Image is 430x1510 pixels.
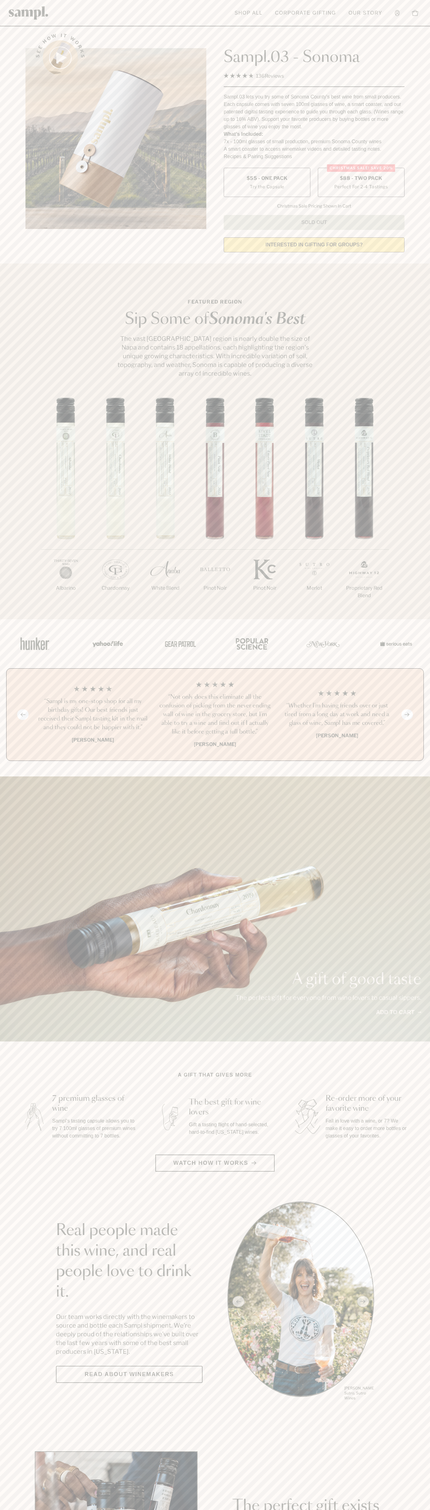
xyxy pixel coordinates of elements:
p: Sampl's tasting capsule allows you to try 7 100ml glasses of premium wines without committing to ... [52,1117,137,1140]
a: Shop All [231,6,266,20]
small: Try the Capsule [250,183,284,190]
p: Chardonnay [91,584,140,592]
li: 5 / 7 [240,398,290,612]
h3: 7 premium glasses of wine [52,1094,137,1114]
span: 136 [256,73,265,79]
span: $55 - One Pack [247,175,288,182]
small: Perfect For 2-4 Tastings [334,183,388,190]
em: Sonoma's Best [209,312,305,327]
span: $88 - Two Pack [340,175,382,182]
li: 2 / 4 [159,681,271,748]
li: 6 / 7 [290,398,339,612]
span: Reviews [265,73,284,79]
div: slide 1 [227,1201,374,1402]
b: [PERSON_NAME] [316,733,358,739]
h2: Sip Some of [116,312,314,327]
p: [PERSON_NAME] Sutro, Sutro Wines [344,1386,374,1401]
img: Artboard_3_0b291449-6e8c-4d07-b2c2-3f3601a19cd1_x450.png [304,630,342,657]
b: [PERSON_NAME] [72,737,114,743]
img: Artboard_4_28b4d326-c26e-48f9-9c80-911f17d6414e_x450.png [232,630,270,657]
a: Our Story [345,6,386,20]
div: Sampl.03 lets you try some of Sonoma County's best wine from small producers. Each capsule comes ... [224,93,405,130]
h3: The best gift for wine lovers [189,1097,273,1117]
p: A gift of good taste [236,972,421,987]
a: Add to cart [376,1008,421,1017]
li: 1 / 7 [41,398,91,612]
a: Corporate Gifting [272,6,339,20]
div: Christmas SALE! Save 20% [327,164,395,172]
li: 7 / 7 [339,398,389,619]
ul: carousel [227,1201,374,1402]
li: 3 / 7 [140,398,190,612]
button: Next slide [401,709,413,720]
img: Sampl.03 - Sonoma [25,48,206,229]
h1: Sampl.03 - Sonoma [224,48,405,67]
h3: “Not only does this eliminate all the confusion of picking from the never ending wall of wine in ... [159,693,271,736]
li: 1 / 4 [37,681,149,748]
img: Artboard_1_c8cd28af-0030-4af1-819c-248e302c7f06_x450.png [16,630,53,657]
img: Artboard_7_5b34974b-f019-449e-91fb-745f8d0877ee_x450.png [377,630,414,657]
h3: Re-order more of your favorite wine [326,1094,410,1114]
p: Pinot Noir [240,584,290,592]
img: Artboard_5_7fdae55a-36fd-43f7-8bfd-f74a06a2878e_x450.png [160,630,198,657]
button: See how it works [43,40,78,75]
li: 4 / 7 [190,398,240,612]
li: Recipes & Pairing Suggestions [224,153,405,160]
p: Our team works directly with the winemakers to source and bottle each Sampl shipment. We’re deepl... [56,1312,203,1356]
div: 136Reviews [224,72,284,80]
li: Christmas Sale Pricing Shown In Cart [274,203,354,209]
li: 3 / 4 [281,681,393,748]
img: Artboard_6_04f9a106-072f-468a-bdd7-f11783b05722_x450.png [88,630,126,657]
p: White Blend [140,584,190,592]
button: Watch how it works [155,1155,275,1172]
h3: “Sampl is my one-stop shop for all my birthday gifts! Our best friends just received their Sampl ... [37,697,149,732]
li: 2 / 7 [91,398,140,612]
p: Gift a tasting flight of hand-selected, hard-to-find [US_STATE] wines. [189,1121,273,1136]
h2: Real people made this wine, and real people love to drink it. [56,1220,203,1302]
h3: “Whether I'm having friends over or just tired from a long day at work and need a glass of wine, ... [281,702,393,728]
button: Sold Out [224,215,405,230]
b: [PERSON_NAME] [194,741,236,747]
p: The vast [GEOGRAPHIC_DATA] region is nearly double the size of Napa and contains 18 appellations,... [116,334,314,378]
p: Fall in love with a wine, or 7? We make it easy to order more bottles or glasses of your favorites. [326,1117,410,1140]
a: interested in gifting for groups? [224,237,405,252]
button: Previous slide [17,709,29,720]
img: Sampl logo [9,6,48,20]
a: Read about Winemakers [56,1366,203,1383]
li: A smart coaster to access winemaker videos and detailed tasting notes. [224,145,405,153]
strong: What’s Included: [224,131,263,137]
p: The perfect gift for everyone from wine lovers to casual sippers. [236,993,421,1002]
p: Merlot [290,584,339,592]
h2: A gift that gives more [178,1071,252,1079]
p: Albarino [41,584,91,592]
li: 7x - 100ml glasses of small production, premium Sonoma County wines [224,138,405,145]
p: Proprietary Red Blend [339,584,389,599]
p: Pinot Noir [190,584,240,592]
p: Featured Region [116,298,314,306]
